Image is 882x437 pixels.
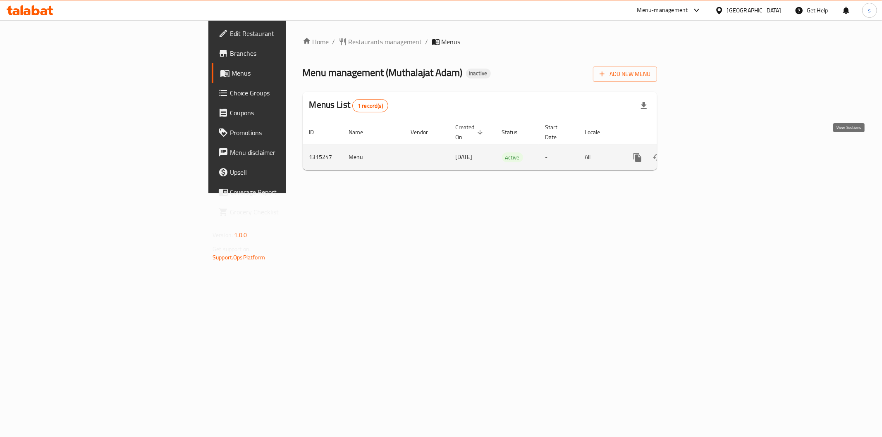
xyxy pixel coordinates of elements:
[212,182,356,202] a: Coverage Report
[466,70,491,77] span: Inactive
[309,99,388,112] h2: Menus List
[585,127,611,137] span: Locale
[456,152,473,162] span: [DATE]
[456,122,485,142] span: Created On
[230,128,349,138] span: Promotions
[466,69,491,78] div: Inactive
[230,88,349,98] span: Choice Groups
[212,202,356,222] a: Grocery Checklist
[727,6,782,15] div: [GEOGRAPHIC_DATA]
[545,122,569,142] span: Start Date
[230,48,349,58] span: Branches
[349,127,374,137] span: Name
[230,167,349,177] span: Upsell
[648,147,667,167] button: Change Status
[502,153,523,162] span: Active
[634,96,654,116] div: Export file
[621,120,714,145] th: Actions
[425,37,428,47] li: /
[230,28,349,38] span: Edit Restaurant
[212,83,356,103] a: Choice Groups
[212,142,356,162] a: Menu disclaimer
[212,43,356,63] a: Branches
[539,145,578,170] td: -
[411,127,439,137] span: Vendor
[637,5,688,15] div: Menu-management
[309,127,325,137] span: ID
[234,230,247,240] span: 1.0.0
[628,147,648,167] button: more
[213,252,265,263] a: Support.OpsPlatform
[353,102,388,110] span: 1 record(s)
[212,103,356,123] a: Coupons
[593,66,657,82] button: Add New Menu
[212,24,356,43] a: Edit Restaurant
[212,162,356,182] a: Upsell
[578,145,621,170] td: All
[502,127,529,137] span: Status
[213,230,233,240] span: Version:
[230,207,349,217] span: Grocery Checklist
[230,187,349,197] span: Coverage Report
[349,37,422,47] span: Restaurants management
[303,120,714,170] table: enhanced table
[232,68,349,78] span: Menus
[303,63,463,82] span: Menu management ( Muthalajat Adam )
[442,37,461,47] span: Menus
[339,37,422,47] a: Restaurants management
[212,123,356,142] a: Promotions
[352,99,388,112] div: Total records count
[213,244,251,254] span: Get support on:
[230,108,349,118] span: Coupons
[600,69,650,79] span: Add New Menu
[303,37,657,47] nav: breadcrumb
[212,63,356,83] a: Menus
[868,6,871,15] span: s
[230,147,349,157] span: Menu disclaimer
[342,145,404,170] td: Menu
